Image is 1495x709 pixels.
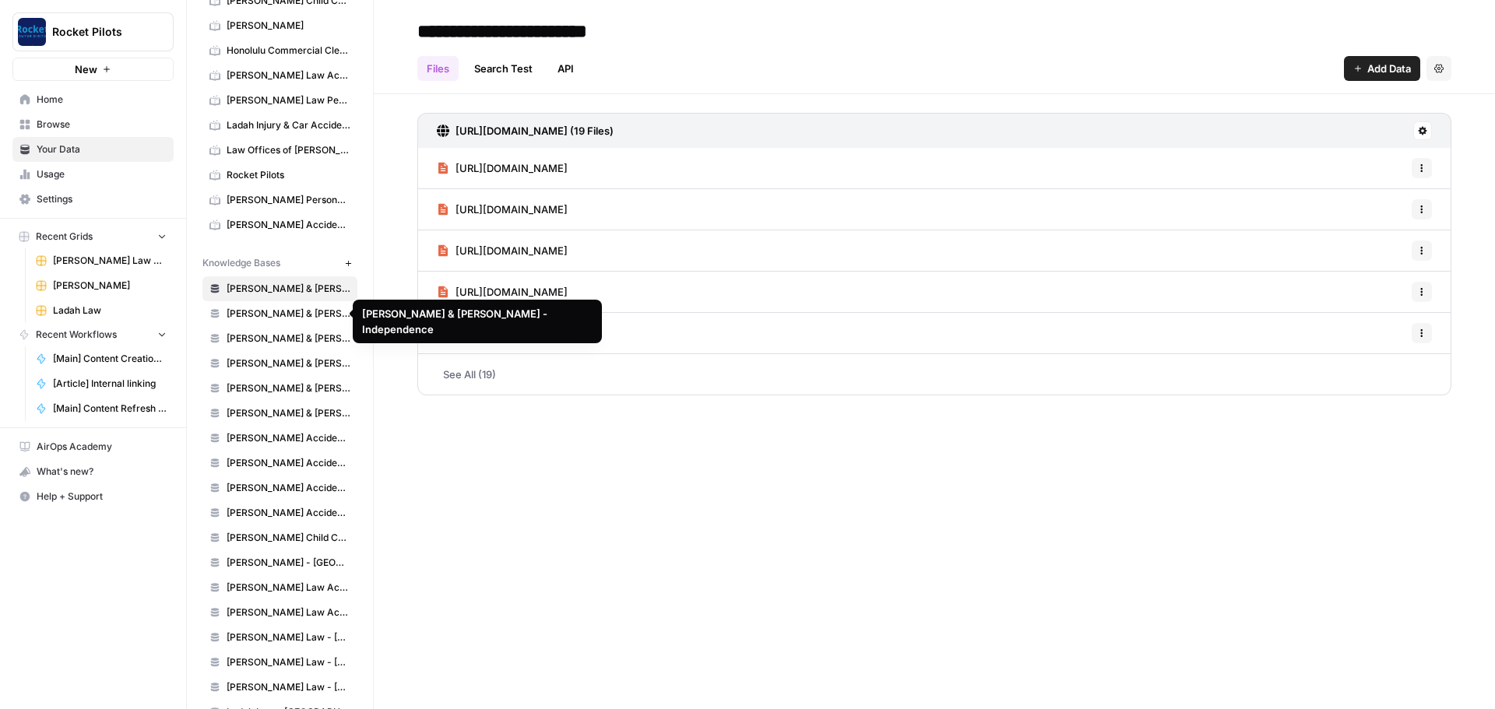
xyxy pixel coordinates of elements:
[227,118,350,132] span: Ladah Injury & Car Accident Lawyers [GEOGRAPHIC_DATA]
[227,680,350,694] span: [PERSON_NAME] Law - [GEOGRAPHIC_DATA]
[12,459,174,484] button: What's new?
[1344,56,1420,81] button: Add Data
[437,230,568,271] a: [URL][DOMAIN_NAME]
[12,12,174,51] button: Workspace: Rocket Pilots
[202,138,357,163] a: Law Offices of [PERSON_NAME]
[437,148,568,188] a: [URL][DOMAIN_NAME]
[417,56,459,81] a: Files
[227,431,350,445] span: [PERSON_NAME] Accident Attorneys - [GEOGRAPHIC_DATA]
[227,307,350,321] span: [PERSON_NAME] & [PERSON_NAME] - Independence
[227,68,350,82] span: [PERSON_NAME] Law Accident Attorneys
[12,323,174,346] button: Recent Workflows
[362,306,593,337] div: [PERSON_NAME] & [PERSON_NAME] - Independence
[456,202,568,217] span: [URL][DOMAIN_NAME]
[52,24,146,40] span: Rocket Pilots
[202,301,357,326] a: [PERSON_NAME] & [PERSON_NAME] - Independence
[29,248,174,273] a: [PERSON_NAME] Law Firm
[29,371,174,396] a: [Article] Internal linking
[227,93,350,107] span: [PERSON_NAME] Law Personal Injury & Car Accident Lawyer
[202,675,357,700] a: [PERSON_NAME] Law - [GEOGRAPHIC_DATA]
[37,118,167,132] span: Browse
[202,188,357,212] a: [PERSON_NAME] Personal Injury & Car Accident Lawyer
[29,298,174,323] a: Ladah Law
[12,187,174,212] a: Settings
[202,500,357,525] a: [PERSON_NAME] Accident Attorneys - [PERSON_NAME]
[456,243,568,258] span: [URL][DOMAIN_NAME]
[202,113,357,138] a: Ladah Injury & Car Accident Lawyers [GEOGRAPHIC_DATA]
[227,143,350,157] span: Law Offices of [PERSON_NAME]
[12,225,174,248] button: Recent Grids
[202,451,357,476] a: [PERSON_NAME] Accident Attorneys - League City
[13,460,173,483] div: What's new?
[227,218,350,232] span: [PERSON_NAME] Accident Attorneys
[202,525,357,550] a: [PERSON_NAME] Child Custody & Divorce Lawyers - [GEOGRAPHIC_DATA]
[37,142,167,156] span: Your Data
[202,625,357,650] a: [PERSON_NAME] Law - [GEOGRAPHIC_DATA]
[548,56,583,81] a: API
[227,19,350,33] span: [PERSON_NAME]
[12,434,174,459] a: AirOps Academy
[202,88,357,113] a: [PERSON_NAME] Law Personal Injury & Car Accident Lawyer
[53,352,167,366] span: [Main] Content Creation Brief
[37,93,167,107] span: Home
[29,346,174,371] a: [Main] Content Creation Brief
[202,38,357,63] a: Honolulu Commercial Cleaning
[227,282,350,296] span: [PERSON_NAME] & [PERSON_NAME] - Florissant
[202,401,357,426] a: [PERSON_NAME] & [PERSON_NAME] - [GEOGRAPHIC_DATA][PERSON_NAME]
[12,112,174,137] a: Browse
[36,230,93,244] span: Recent Grids
[227,581,350,595] span: [PERSON_NAME] Law Accident Attorneys - [GEOGRAPHIC_DATA]
[202,426,357,451] a: [PERSON_NAME] Accident Attorneys - [GEOGRAPHIC_DATA]
[202,63,357,88] a: [PERSON_NAME] Law Accident Attorneys
[456,160,568,176] span: [URL][DOMAIN_NAME]
[227,556,350,570] span: [PERSON_NAME] - [GEOGRAPHIC_DATA]
[12,137,174,162] a: Your Data
[202,256,280,270] span: Knowledge Bases
[37,167,167,181] span: Usage
[53,279,167,293] span: [PERSON_NAME]
[202,600,357,625] a: [PERSON_NAME] Law Accident Attorneys - [GEOGRAPHIC_DATA]
[227,356,350,370] span: [PERSON_NAME] & [PERSON_NAME] - [US_STATE]
[456,123,614,139] h3: [URL][DOMAIN_NAME] (19 Files)
[417,354,1451,395] a: See All (19)
[456,284,568,300] span: [URL][DOMAIN_NAME]
[53,402,167,416] span: [Main] Content Refresh Article
[227,506,350,520] span: [PERSON_NAME] Accident Attorneys - [PERSON_NAME]
[12,162,174,187] a: Usage
[227,531,350,545] span: [PERSON_NAME] Child Custody & Divorce Lawyers - [GEOGRAPHIC_DATA]
[36,328,117,342] span: Recent Workflows
[437,272,568,312] a: [URL][DOMAIN_NAME]
[37,192,167,206] span: Settings
[53,304,167,318] span: Ladah Law
[227,44,350,58] span: Honolulu Commercial Cleaning
[202,326,357,351] a: [PERSON_NAME] & [PERSON_NAME] - JC
[465,56,542,81] a: Search Test
[227,406,350,420] span: [PERSON_NAME] & [PERSON_NAME] - [GEOGRAPHIC_DATA][PERSON_NAME]
[202,376,357,401] a: [PERSON_NAME] & [PERSON_NAME]
[12,58,174,81] button: New
[202,13,357,38] a: [PERSON_NAME]
[202,276,357,301] a: [PERSON_NAME] & [PERSON_NAME] - Florissant
[227,481,350,495] span: [PERSON_NAME] Accident Attorneys - [GEOGRAPHIC_DATA]
[202,650,357,675] a: [PERSON_NAME] Law - [GEOGRAPHIC_DATA]
[12,484,174,509] button: Help + Support
[227,630,350,644] span: [PERSON_NAME] Law - [GEOGRAPHIC_DATA]
[202,550,357,575] a: [PERSON_NAME] - [GEOGRAPHIC_DATA]
[18,18,46,46] img: Rocket Pilots Logo
[227,332,350,346] span: [PERSON_NAME] & [PERSON_NAME] - JC
[1367,61,1411,76] span: Add Data
[227,605,350,619] span: [PERSON_NAME] Law Accident Attorneys - [GEOGRAPHIC_DATA]
[12,87,174,112] a: Home
[227,381,350,395] span: [PERSON_NAME] & [PERSON_NAME]
[29,396,174,421] a: [Main] Content Refresh Article
[202,212,357,237] a: [PERSON_NAME] Accident Attorneys
[37,490,167,504] span: Help + Support
[227,193,350,207] span: [PERSON_NAME] Personal Injury & Car Accident Lawyer
[29,273,174,298] a: [PERSON_NAME]
[53,377,167,391] span: [Article] Internal linking
[227,456,350,470] span: [PERSON_NAME] Accident Attorneys - League City
[202,575,357,600] a: [PERSON_NAME] Law Accident Attorneys - [GEOGRAPHIC_DATA]
[227,168,350,182] span: Rocket Pilots
[202,476,357,500] a: [PERSON_NAME] Accident Attorneys - [GEOGRAPHIC_DATA]
[227,655,350,669] span: [PERSON_NAME] Law - [GEOGRAPHIC_DATA]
